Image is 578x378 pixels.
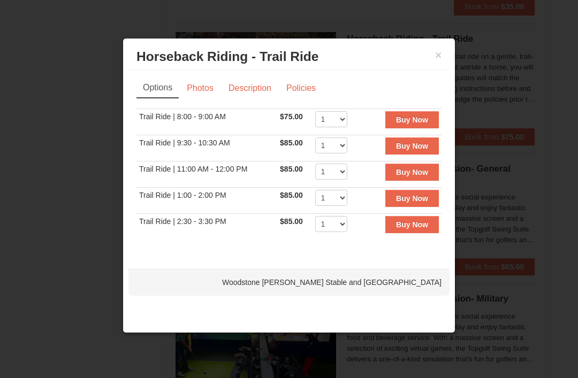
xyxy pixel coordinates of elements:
strong: Buy Now [396,220,428,229]
button: × [435,50,442,60]
strong: Buy Now [396,115,428,124]
div: Woodstone [PERSON_NAME] Stable and [GEOGRAPHIC_DATA] [128,269,450,296]
button: Buy Now [385,216,439,233]
span: $75.00 [280,112,303,121]
a: Options [136,78,179,98]
td: Trail Ride | 8:00 - 9:00 AM [136,109,277,135]
strong: Buy Now [396,142,428,150]
button: Buy Now [385,137,439,155]
a: Photos [180,78,220,98]
td: Trail Ride | 9:30 - 10:30 AM [136,135,277,161]
a: Description [222,78,278,98]
button: Buy Now [385,111,439,128]
strong: Buy Now [396,194,428,203]
td: Trail Ride | 11:00 AM - 12:00 PM [136,161,277,187]
strong: Buy Now [396,168,428,176]
td: Trail Ride | 2:30 - 3:30 PM [136,213,277,240]
span: $85.00 [280,217,303,226]
td: Trail Ride | 1:00 - 2:00 PM [136,187,277,213]
h3: Horseback Riding - Trail Ride [136,49,442,65]
button: Buy Now [385,190,439,207]
span: $85.00 [280,165,303,173]
span: $85.00 [280,138,303,147]
span: $85.00 [280,191,303,199]
button: Buy Now [385,164,439,181]
a: Policies [279,78,323,98]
